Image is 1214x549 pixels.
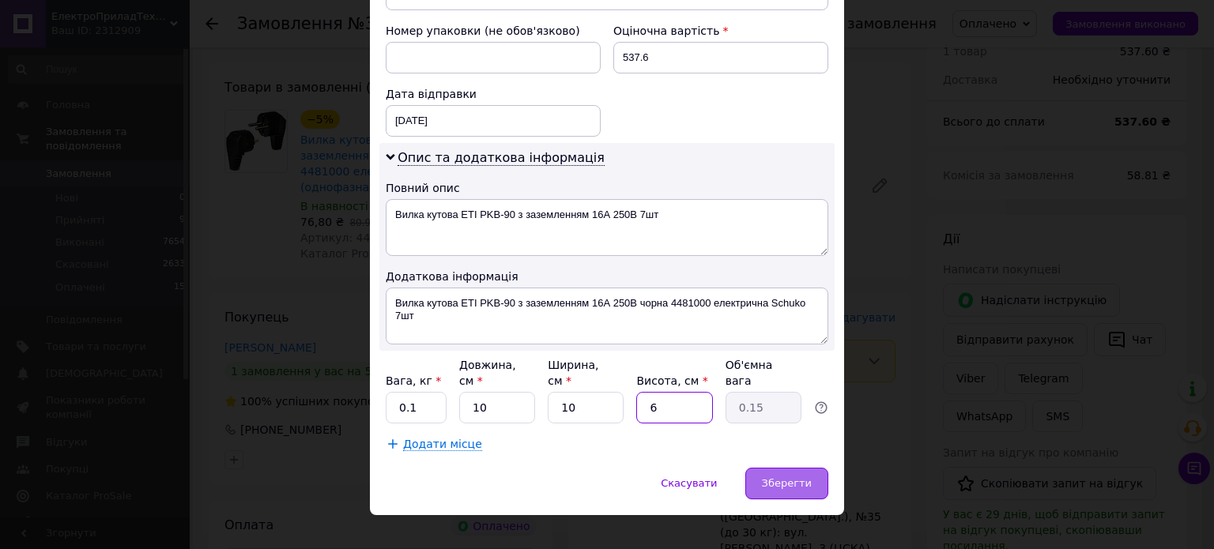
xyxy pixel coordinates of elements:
[386,180,828,196] div: Повний опис
[403,438,482,451] span: Додати місце
[636,374,707,387] label: Висота, см
[386,86,601,102] div: Дата відправки
[386,23,601,39] div: Номер упаковки (не обов'язково)
[661,477,717,489] span: Скасувати
[398,150,605,166] span: Опис та додаткова інформація
[386,269,828,284] div: Додаткова інформація
[762,477,812,489] span: Зберегти
[613,23,828,39] div: Оціночна вартість
[548,359,598,387] label: Ширина, см
[386,288,828,344] textarea: Вилка кутова ETI PKB-90 з заземленням 16А 250В чорна 4481000 електрична Schuko 7шт
[386,199,828,256] textarea: Вилка кутова ETI PKB-90 з заземленням 16А 250В 7шт
[459,359,516,387] label: Довжина, см
[726,357,801,389] div: Об'ємна вага
[386,374,441,387] label: Вага, кг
